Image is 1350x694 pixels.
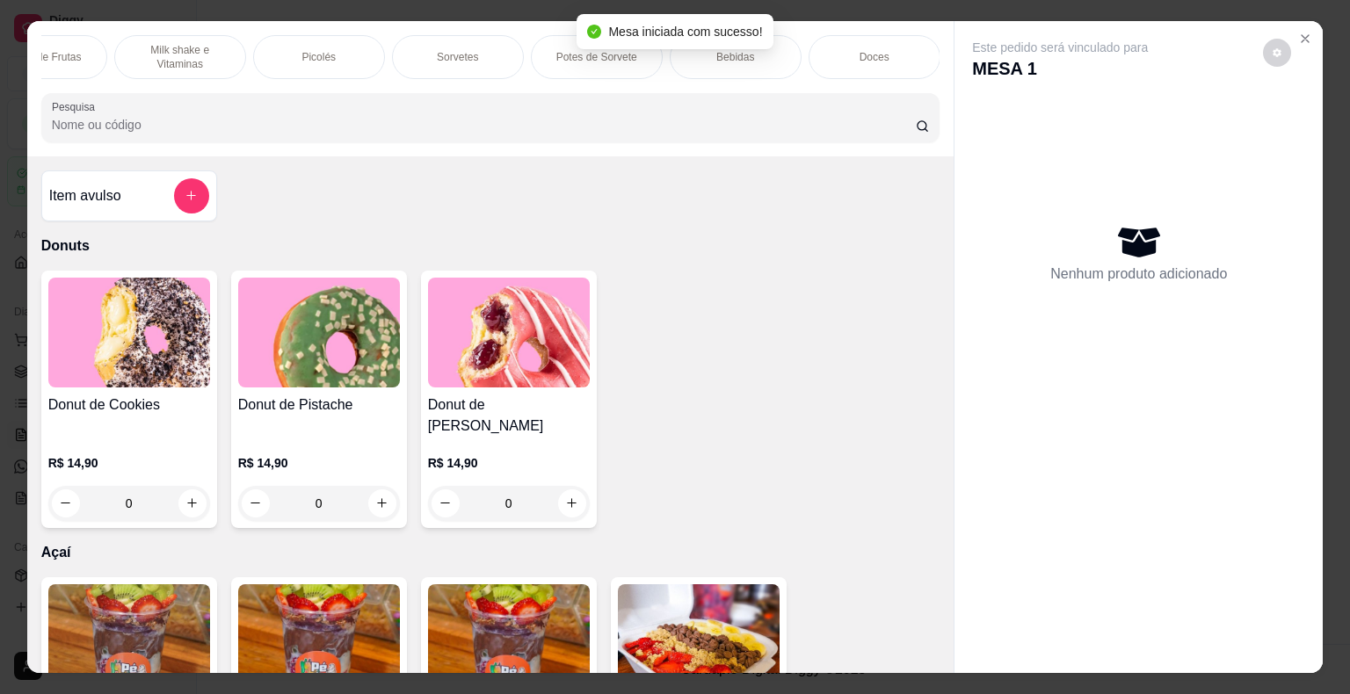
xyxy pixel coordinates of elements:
[432,489,460,517] button: decrease-product-quantity
[41,235,940,257] p: Donuts
[48,584,210,694] img: product-image
[587,25,601,39] span: check-circle
[1050,264,1227,285] p: Nenhum produto adicionado
[556,50,637,64] p: Potes de Sorvete
[368,489,396,517] button: increase-product-quantity
[238,454,400,472] p: R$ 14,90
[238,584,400,694] img: product-image
[52,99,101,114] label: Pesquisa
[48,278,210,387] img: product-image
[52,116,916,134] input: Pesquisa
[618,584,780,694] img: product-image
[48,454,210,472] p: R$ 14,90
[1,50,81,64] p: Salada de Frutas
[178,489,207,517] button: increase-product-quantity
[52,489,80,517] button: decrease-product-quantity
[1291,25,1319,53] button: Close
[716,50,754,64] p: Bebidas
[238,278,400,387] img: product-image
[41,542,940,563] p: Açaí
[48,394,210,416] h4: Donut de Cookies
[608,25,762,39] span: Mesa iniciada com sucesso!
[129,43,231,71] p: Milk shake e Vitaminas
[1263,39,1291,67] button: decrease-product-quantity
[558,489,586,517] button: increase-product-quantity
[428,584,590,694] img: product-image
[860,50,889,64] p: Doces
[242,489,270,517] button: decrease-product-quantity
[238,394,400,416] h4: Donut de Pistache
[437,50,478,64] p: Sorvetes
[972,56,1148,81] p: MESA 1
[301,50,336,64] p: Picolés
[174,178,209,213] button: add-separate-item
[972,39,1148,56] p: Este pedido será vinculado para
[428,278,590,387] img: product-image
[428,394,590,437] h4: Donut de [PERSON_NAME]
[49,185,121,206] h4: Item avulso
[428,454,590,472] p: R$ 14,90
